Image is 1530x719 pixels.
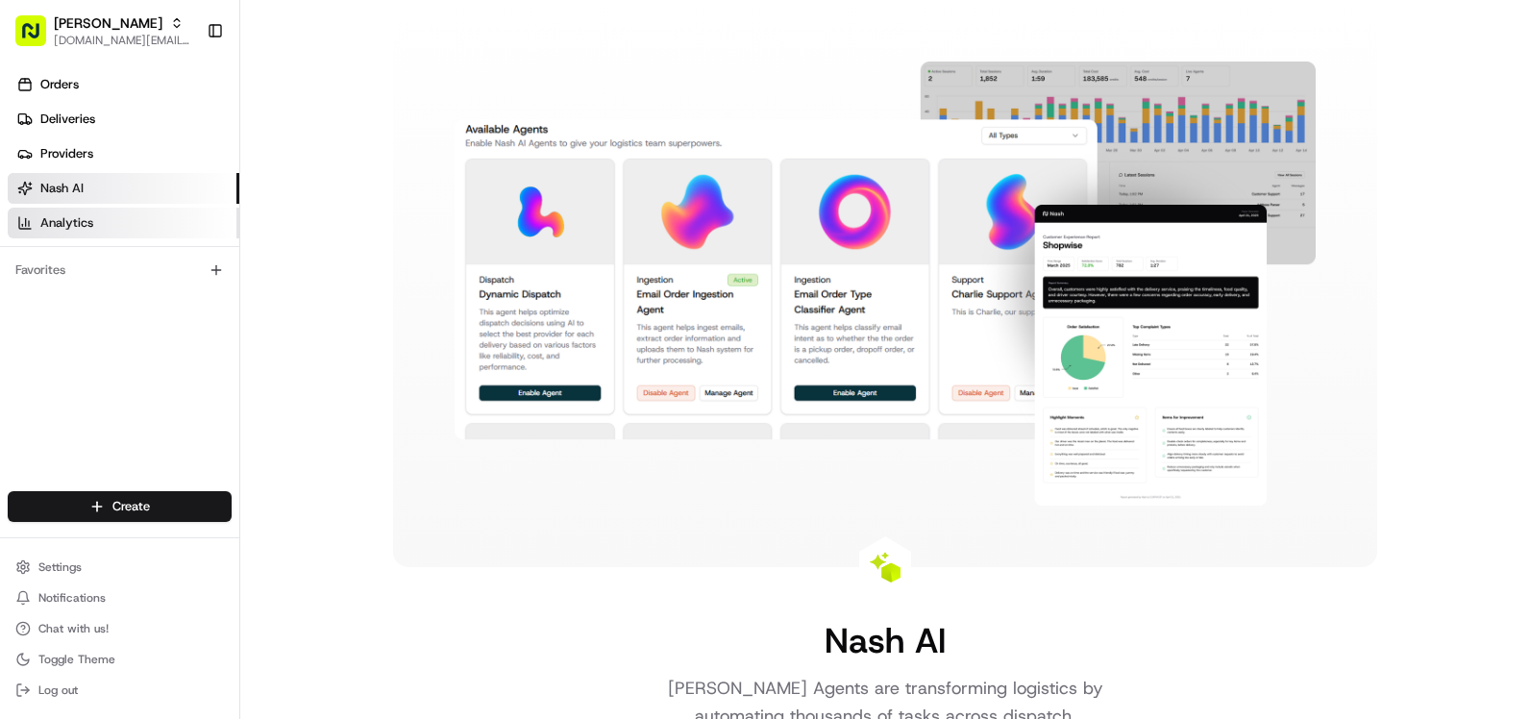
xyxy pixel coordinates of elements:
[191,326,233,340] span: Pylon
[8,584,232,611] button: Notifications
[8,104,239,135] a: Deliveries
[38,652,115,667] span: Toggle Theme
[455,62,1316,506] img: Nash AI Dashboard
[38,590,106,606] span: Notifications
[8,208,239,238] a: Analytics
[155,271,316,306] a: 💻API Documentation
[162,281,178,296] div: 💻
[65,203,243,218] div: We're available if you need us!
[38,559,82,575] span: Settings
[19,77,350,108] p: Welcome 👋
[12,271,155,306] a: 📗Knowledge Base
[8,8,199,54] button: [PERSON_NAME][DOMAIN_NAME][EMAIL_ADDRESS][PERSON_NAME][DOMAIN_NAME]
[8,173,239,204] a: Nash AI
[38,621,109,636] span: Chat with us!
[38,279,147,298] span: Knowledge Base
[182,279,308,298] span: API Documentation
[40,214,93,232] span: Analytics
[40,76,79,93] span: Orders
[19,184,54,218] img: 1736555255976-a54dd68f-1ca7-489b-9aae-adbdc363a1c4
[8,138,239,169] a: Providers
[112,498,150,515] span: Create
[54,33,191,48] button: [DOMAIN_NAME][EMAIL_ADDRESS][PERSON_NAME][DOMAIN_NAME]
[19,19,58,58] img: Nash
[136,325,233,340] a: Powered byPylon
[40,180,84,197] span: Nash AI
[40,111,95,128] span: Deliveries
[8,255,232,285] div: Favorites
[8,554,232,581] button: Settings
[8,646,232,673] button: Toggle Theme
[8,69,239,100] a: Orders
[40,145,93,162] span: Providers
[8,677,232,704] button: Log out
[65,184,315,203] div: Start new chat
[54,13,162,33] button: [PERSON_NAME]
[327,189,350,212] button: Start new chat
[8,491,232,522] button: Create
[825,621,946,659] h1: Nash AI
[50,124,317,144] input: Clear
[8,615,232,642] button: Chat with us!
[870,552,901,583] img: Nash AI Logo
[19,281,35,296] div: 📗
[38,682,78,698] span: Log out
